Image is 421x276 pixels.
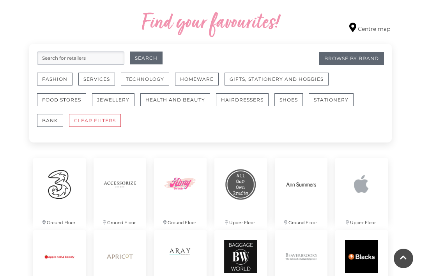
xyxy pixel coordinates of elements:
[33,211,86,230] p: Ground Floor
[37,93,86,106] button: Food Stores
[274,93,303,106] button: Shoes
[78,73,115,85] button: Services
[69,114,127,135] a: CLEAR FILTERS
[319,52,384,65] a: Browse By Brand
[121,73,175,93] a: Technology
[140,93,210,106] button: Health and Beauty
[37,114,69,135] a: Bank
[225,73,329,85] button: Gifts, Stationery and Hobbies
[150,154,210,226] a: Ground Floor
[216,93,269,106] button: Hairdressers
[92,11,329,36] h2: Find your favourites!
[210,154,271,226] a: Upper Floor
[92,93,134,106] button: Jewellery
[175,73,219,85] button: Homeware
[214,211,267,230] p: Upper Floor
[274,93,309,114] a: Shoes
[121,73,169,85] button: Technology
[271,154,331,226] a: Ground Floor
[140,93,216,114] a: Health and Beauty
[335,211,388,230] p: Upper Floor
[90,154,150,226] a: Ground Floor
[309,93,354,106] button: Stationery
[275,211,327,230] p: Ground Floor
[94,211,146,230] p: Ground Floor
[29,154,90,226] a: Ground Floor
[309,93,359,114] a: Stationery
[331,154,392,226] a: Upper Floor
[37,93,92,114] a: Food Stores
[216,93,274,114] a: Hairdressers
[37,73,73,85] button: Fashion
[37,52,124,65] input: Search for retailers
[78,73,121,93] a: Services
[37,114,63,127] button: Bank
[175,73,225,93] a: Homeware
[225,73,334,93] a: Gifts, Stationery and Hobbies
[37,73,78,93] a: Fashion
[69,114,121,127] button: CLEAR FILTERS
[154,211,207,230] p: Ground Floor
[130,52,163,64] button: Search
[92,93,140,114] a: Jewellery
[349,23,390,33] a: Centre map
